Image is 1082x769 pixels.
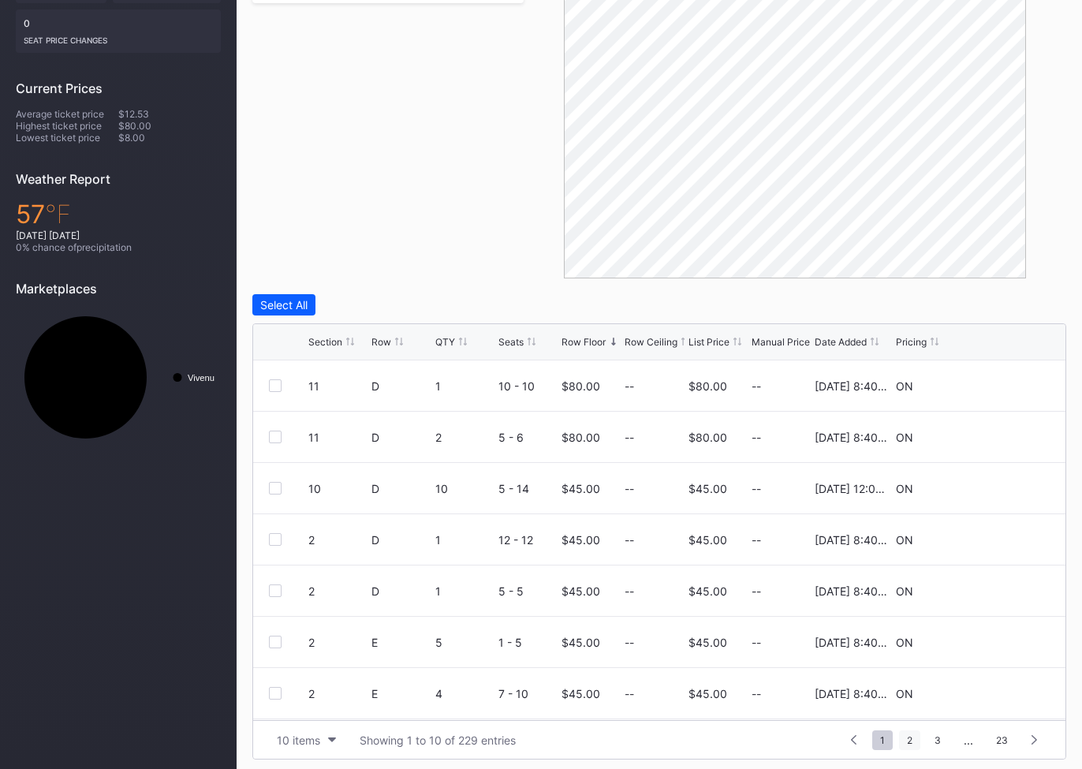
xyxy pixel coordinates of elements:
[16,171,221,187] div: Weather Report
[688,482,727,495] div: $45.00
[435,379,494,393] div: 1
[16,80,221,96] div: Current Prices
[896,379,913,393] div: ON
[688,431,727,444] div: $80.00
[688,636,727,649] div: $45.00
[308,379,368,393] div: 11
[899,730,920,750] span: 2
[562,533,600,547] div: $45.00
[498,482,558,495] div: 5 - 14
[16,230,221,241] div: [DATE] [DATE]
[752,533,811,547] div: --
[562,636,600,649] div: $45.00
[896,431,913,444] div: ON
[752,636,811,649] div: --
[308,336,342,348] div: Section
[16,120,118,132] div: Highest ticket price
[498,533,558,547] div: 12 - 12
[435,336,455,348] div: QTY
[625,379,634,393] div: --
[498,687,558,700] div: 7 - 10
[188,373,215,383] text: Vivenu
[498,636,558,649] div: 1 - 5
[118,132,221,144] div: $8.00
[896,687,913,700] div: ON
[625,584,634,598] div: --
[815,687,892,700] div: [DATE] 8:40AM
[435,533,494,547] div: 1
[308,636,368,649] div: 2
[562,431,600,444] div: $80.00
[498,431,558,444] div: 5 - 6
[688,533,727,547] div: $45.00
[896,584,913,598] div: ON
[16,199,221,230] div: 57
[815,636,892,649] div: [DATE] 8:40AM
[688,584,727,598] div: $45.00
[16,108,118,120] div: Average ticket price
[625,533,634,547] div: --
[752,687,811,700] div: --
[752,584,811,598] div: --
[752,482,811,495] div: --
[625,636,634,649] div: --
[562,379,600,393] div: $80.00
[435,584,494,598] div: 1
[360,734,516,747] div: Showing 1 to 10 of 229 entries
[435,687,494,700] div: 4
[815,431,892,444] div: [DATE] 8:40AM
[16,241,221,253] div: 0 % chance of precipitation
[625,687,634,700] div: --
[435,636,494,649] div: 5
[752,379,811,393] div: --
[269,730,344,751] button: 10 items
[24,29,213,45] div: seat price changes
[872,730,893,750] span: 1
[308,687,368,700] div: 2
[896,482,913,495] div: ON
[371,584,431,598] div: D
[16,132,118,144] div: Lowest ticket price
[371,482,431,495] div: D
[277,734,320,747] div: 10 items
[308,533,368,547] div: 2
[118,120,221,132] div: $80.00
[815,533,892,547] div: [DATE] 8:40AM
[498,584,558,598] div: 5 - 5
[625,336,677,348] div: Row Ceiling
[896,636,913,649] div: ON
[371,336,391,348] div: Row
[45,199,71,230] span: ℉
[562,584,600,598] div: $45.00
[815,379,892,393] div: [DATE] 8:40AM
[562,336,606,348] div: Row Floor
[16,281,221,297] div: Marketplaces
[927,730,949,750] span: 3
[371,533,431,547] div: D
[260,298,308,312] div: Select All
[252,294,315,315] button: Select All
[16,308,221,446] svg: Chart title
[752,336,810,348] div: Manual Price
[896,533,913,547] div: ON
[625,482,634,495] div: --
[308,584,368,598] div: 2
[16,9,221,53] div: 0
[498,379,558,393] div: 10 - 10
[562,482,600,495] div: $45.00
[815,584,892,598] div: [DATE] 8:40AM
[988,730,1016,750] span: 23
[688,336,729,348] div: List Price
[371,636,431,649] div: E
[308,482,368,495] div: 10
[371,431,431,444] div: D
[688,379,727,393] div: $80.00
[625,431,634,444] div: --
[308,431,368,444] div: 11
[435,431,494,444] div: 2
[498,336,524,348] div: Seats
[752,431,811,444] div: --
[371,379,431,393] div: D
[688,687,727,700] div: $45.00
[371,687,431,700] div: E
